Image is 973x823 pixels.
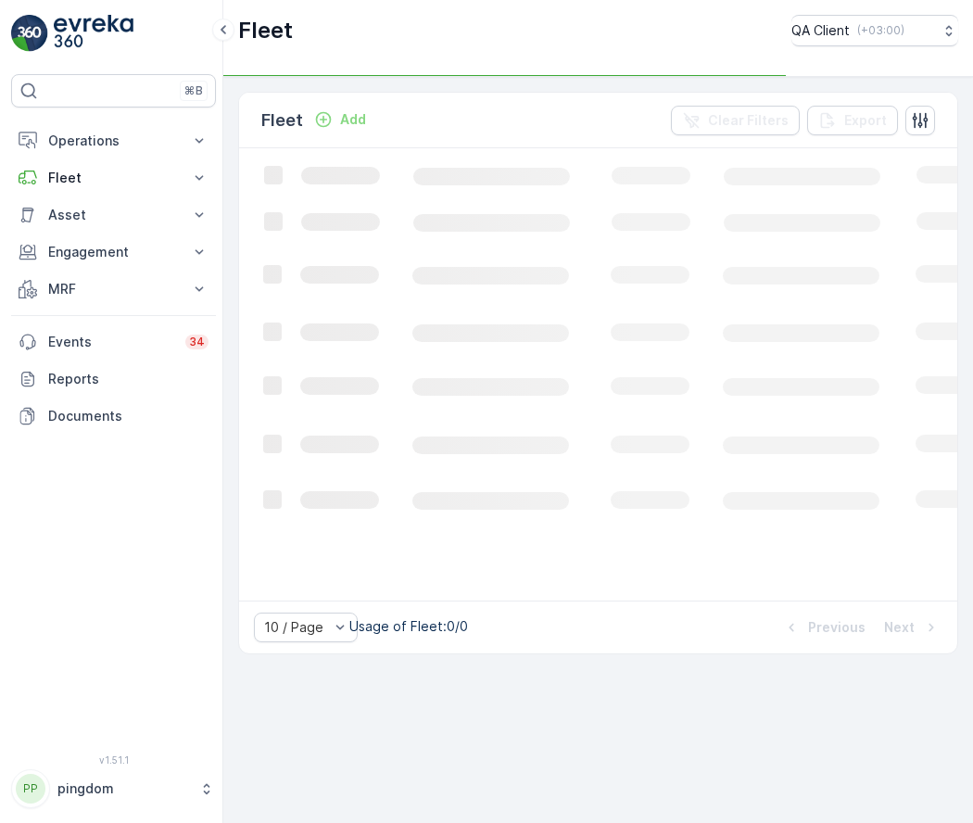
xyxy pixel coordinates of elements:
[11,271,216,308] button: MRF
[11,159,216,196] button: Fleet
[349,617,468,636] p: Usage of Fleet : 0/0
[11,234,216,271] button: Engagement
[48,132,179,150] p: Operations
[48,333,174,351] p: Events
[48,407,208,425] p: Documents
[57,779,190,798] p: pingdom
[48,169,179,187] p: Fleet
[11,361,216,398] a: Reports
[780,616,867,639] button: Previous
[807,106,898,135] button: Export
[11,754,216,766] span: v 1.51.1
[54,15,133,52] img: logo_light-DOdMpM7g.png
[884,618,915,637] p: Next
[11,15,48,52] img: logo
[857,23,904,38] p: ( +03:00 )
[11,398,216,435] a: Documents
[808,618,866,637] p: Previous
[791,15,958,46] button: QA Client(+03:00)
[791,21,850,40] p: QA Client
[48,370,208,388] p: Reports
[189,335,205,349] p: 34
[48,243,179,261] p: Engagement
[844,111,887,130] p: Export
[671,106,800,135] button: Clear Filters
[48,206,179,224] p: Asset
[340,110,366,129] p: Add
[238,16,293,45] p: Fleet
[11,769,216,808] button: PPpingdom
[708,111,789,130] p: Clear Filters
[11,196,216,234] button: Asset
[307,108,373,131] button: Add
[184,83,203,98] p: ⌘B
[48,280,179,298] p: MRF
[11,122,216,159] button: Operations
[261,108,303,133] p: Fleet
[882,616,942,639] button: Next
[16,774,45,804] div: PP
[11,323,216,361] a: Events34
